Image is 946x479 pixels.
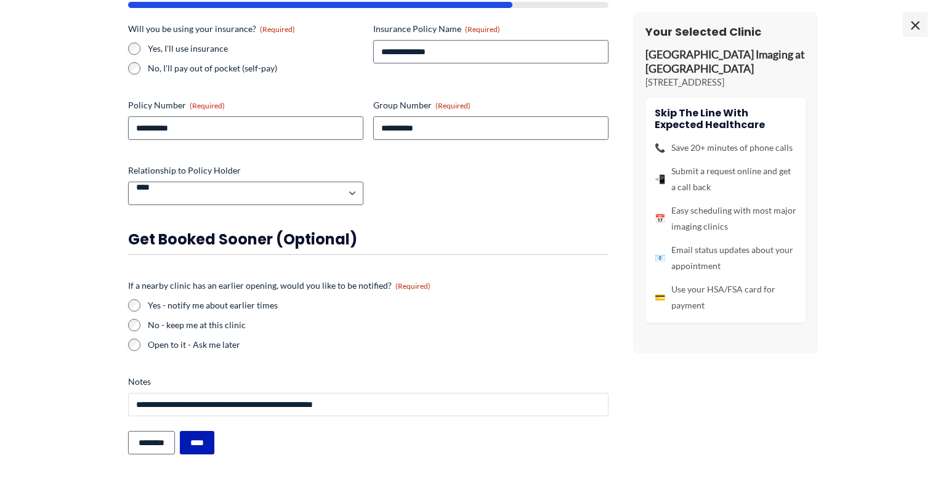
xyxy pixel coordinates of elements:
h4: Skip the line with Expected Healthcare [655,107,796,131]
label: Policy Number [128,99,363,111]
legend: If a nearby clinic has an earlier opening, would you like to be notified? [128,280,431,292]
span: 📞 [655,140,665,156]
label: Notes [128,376,608,388]
li: Submit a request online and get a call back [655,163,796,195]
label: Yes, I'll use insurance [148,42,363,55]
label: Group Number [373,99,608,111]
span: 💳 [655,289,665,305]
label: Yes - notify me about earlier times [148,299,608,312]
span: 📅 [655,211,665,227]
h3: Your Selected Clinic [645,25,806,39]
span: (Required) [190,101,225,110]
p: [GEOGRAPHIC_DATA] Imaging at [GEOGRAPHIC_DATA] [645,48,806,76]
li: Email status updates about your appointment [655,242,796,274]
span: 📲 [655,171,665,187]
span: (Required) [395,281,431,291]
label: Open to it - Ask me later [148,339,608,351]
label: No, I'll pay out of pocket (self-pay) [148,62,363,74]
li: Easy scheduling with most major imaging clinics [655,203,796,235]
label: No - keep me at this clinic [148,319,608,331]
legend: Will you be using your insurance? [128,23,295,35]
p: [STREET_ADDRESS] [645,76,806,89]
li: Use your HSA/FSA card for payment [655,281,796,313]
li: Save 20+ minutes of phone calls [655,140,796,156]
span: × [903,12,928,37]
label: Insurance Policy Name [373,23,608,35]
span: 📧 [655,250,665,266]
span: (Required) [465,25,500,34]
h3: Get booked sooner (optional) [128,230,608,249]
span: (Required) [260,25,295,34]
label: Relationship to Policy Holder [128,164,363,177]
span: (Required) [435,101,471,110]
